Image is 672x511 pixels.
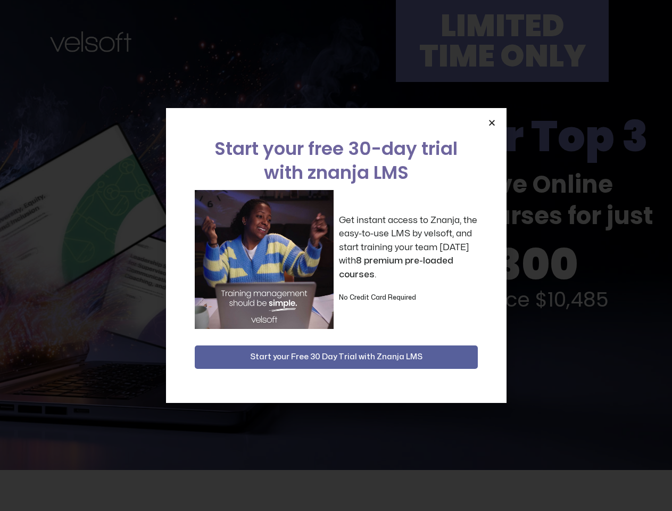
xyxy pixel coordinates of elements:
strong: No Credit Card Required [339,294,416,301]
h2: Start your free 30-day trial with znanja LMS [195,137,478,185]
button: Start your Free 30 Day Trial with Znanja LMS [195,345,478,369]
span: Start your Free 30 Day Trial with Znanja LMS [250,351,422,364]
a: Close [488,119,496,127]
img: a woman sitting at her laptop dancing [195,190,334,329]
p: Get instant access to Znanja, the easy-to-use LMS by velsoft, and start training your team [DATE]... [339,213,478,282]
strong: 8 premium pre-loaded courses [339,256,453,279]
